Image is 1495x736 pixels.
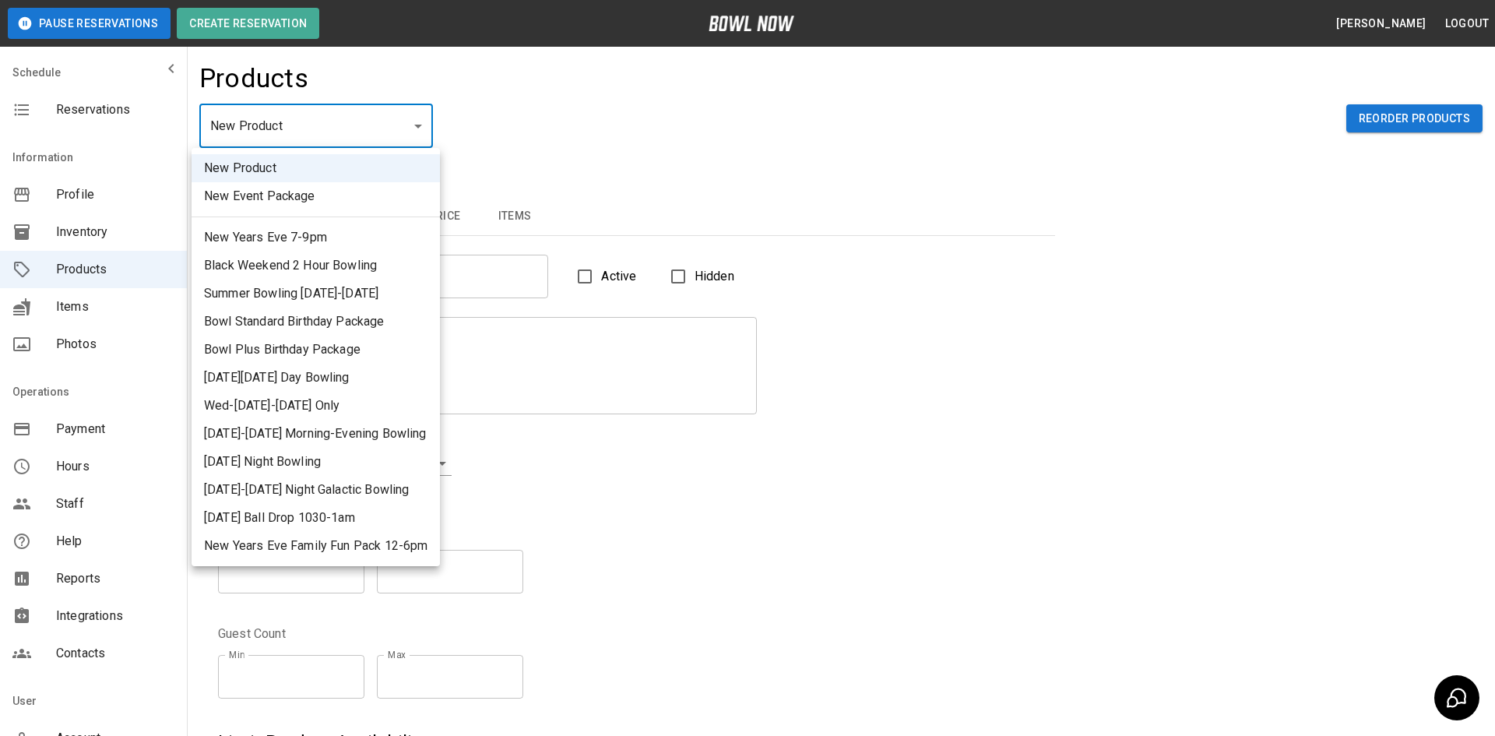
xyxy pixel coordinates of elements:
li: New Years Eve 7-9pm [192,224,440,252]
li: Wed-[DATE]-[DATE] Only [192,392,440,420]
li: [DATE] Ball Drop 1030-1am [192,504,440,532]
li: [DATE] Night Bowling [192,448,440,476]
li: Bowl Standard Birthday Package [192,308,440,336]
li: Summer Bowling [DATE]-[DATE] [192,280,440,308]
li: New Product [192,154,440,182]
li: New Years Eve Family Fun Pack 12-6pm [192,532,440,560]
li: [DATE]-[DATE] Night Galactic Bowling [192,476,440,504]
li: [DATE][DATE] Day Bowling [192,364,440,392]
li: [DATE]-[DATE] Morning-Evening Bowling [192,420,440,448]
li: Bowl Plus Birthday Package [192,336,440,364]
li: Black Weekend 2 Hour Bowling [192,252,440,280]
li: New Event Package [192,182,440,210]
